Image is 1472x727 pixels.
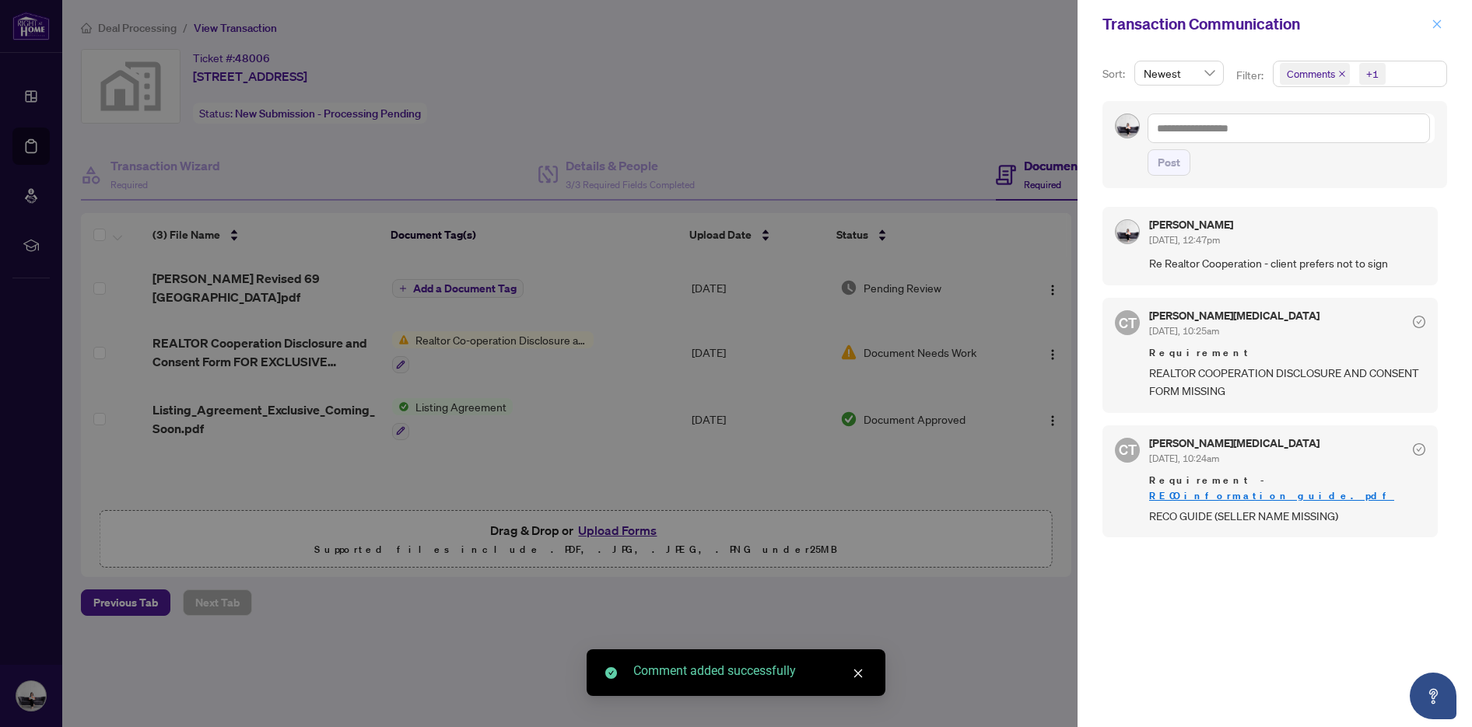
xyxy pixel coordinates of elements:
[1149,310,1320,321] h5: [PERSON_NAME][MEDICAL_DATA]
[1413,443,1425,456] span: check-circle
[1102,12,1427,36] div: Transaction Communication
[1413,316,1425,328] span: check-circle
[1119,312,1137,334] span: CT
[633,662,867,680] div: Comment added successfully
[1102,65,1128,82] p: Sort:
[1366,66,1379,82] div: +1
[1149,234,1220,246] span: [DATE], 12:47pm
[1116,220,1139,243] img: Profile Icon
[1149,489,1394,502] a: RECO_information_guide.pdf
[1149,364,1425,400] span: REALTOR COOPERATION DISCLOSURE AND CONSENT FORM MISSING
[1410,673,1456,719] button: Open asap
[1432,19,1442,30] span: close
[1149,453,1219,464] span: [DATE], 10:24am
[1119,439,1137,460] span: CT
[850,665,867,682] a: Close
[1149,325,1219,337] span: [DATE], 10:25am
[1149,473,1425,504] span: Requirement -
[1149,507,1425,525] span: RECO GUIDE (SELLER NAME MISSING)
[1280,63,1350,85] span: Comments
[605,667,617,679] span: check-circle
[1149,345,1425,361] span: Requirement
[1116,114,1139,138] img: Profile Icon
[1149,219,1233,230] h5: [PERSON_NAME]
[1149,254,1425,272] span: Re Realtor Cooperation - client prefers not to sign
[853,668,864,679] span: close
[1236,67,1266,84] p: Filter:
[1149,438,1320,449] h5: [PERSON_NAME][MEDICAL_DATA]
[1148,149,1190,176] button: Post
[1287,66,1335,82] span: Comments
[1338,70,1346,78] span: close
[1144,61,1214,85] span: Newest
